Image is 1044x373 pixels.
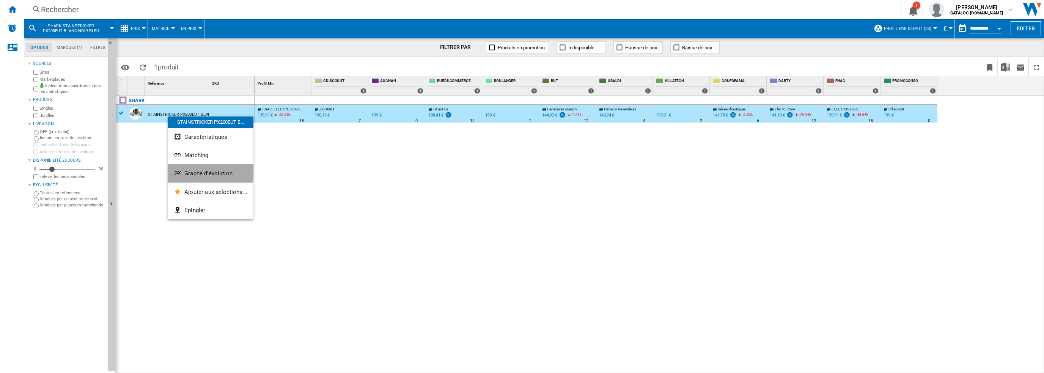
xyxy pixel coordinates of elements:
[168,183,253,201] button: Ajouter aux sélections...
[168,164,253,183] button: Graphe d'évolution
[184,134,227,140] span: Caractéristiques
[168,201,253,219] button: Epingler...
[184,207,205,214] span: Epingler
[184,170,233,177] span: Graphe d'évolution
[168,116,253,128] div: STAINSTRICKER PX200EUT B...
[184,152,208,159] span: Matching
[168,128,253,146] button: Caractéristiques
[168,146,253,164] button: Matching
[184,189,247,195] span: Ajouter aux sélections...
